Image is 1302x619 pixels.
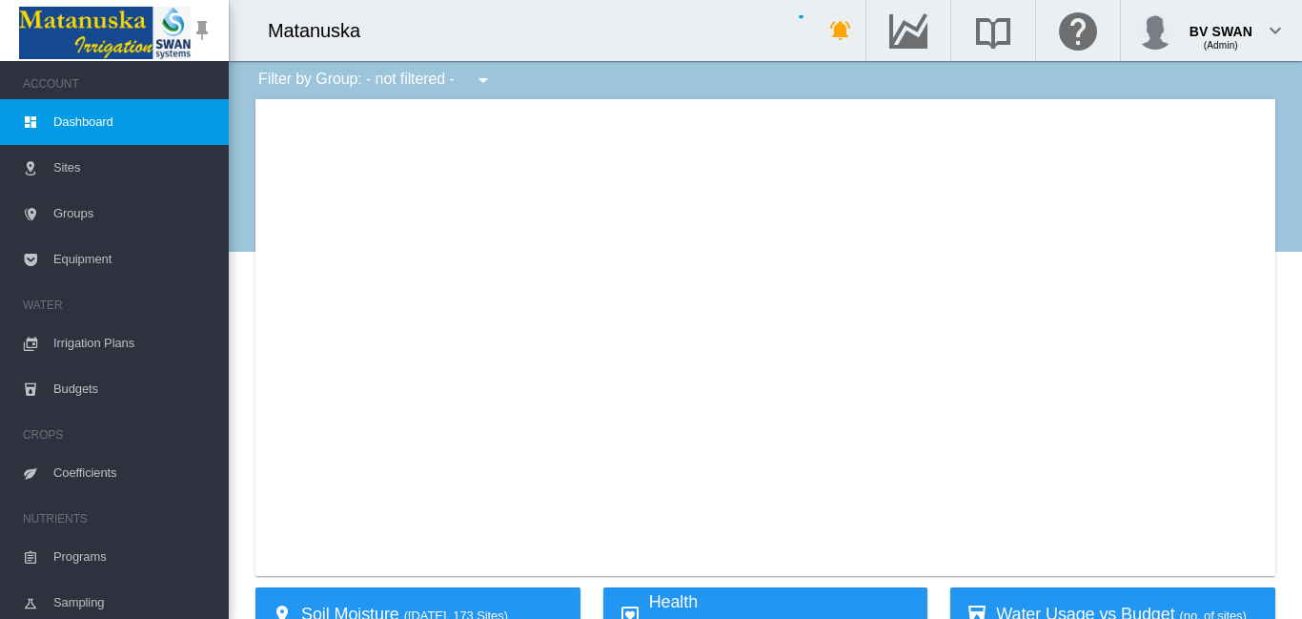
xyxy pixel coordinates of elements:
md-icon: Click here for help [1055,19,1101,42]
div: BV SWAN [1190,14,1252,33]
span: ACCOUNT [23,69,214,99]
span: WATER [23,290,214,320]
span: Groups [53,191,214,237]
span: Coefficients [53,450,214,496]
span: Programs [53,534,214,580]
span: Dashboard [53,99,214,145]
span: CROPS [23,420,214,450]
md-icon: Search the knowledge base [970,19,1016,42]
md-icon: icon-bell-ring [829,19,852,42]
md-icon: icon-chevron-down [1264,19,1287,42]
span: (Admin) [1204,40,1238,51]
span: NUTRIENTS [23,504,214,534]
md-icon: icon-pin [191,19,214,42]
button: icon-menu-down [464,61,502,99]
img: Matanuska_LOGO.png [19,7,191,59]
div: Matanuska [268,17,377,44]
div: Filter by Group: - not filtered - [244,61,508,99]
img: profile.jpg [1136,11,1174,50]
span: Equipment [53,237,214,282]
button: icon-bell-ring [822,11,860,50]
span: Budgets [53,366,214,412]
span: Irrigation Plans [53,320,214,366]
md-icon: icon-menu-down [472,69,495,92]
md-icon: Go to the Data Hub [885,19,931,42]
span: Sites [53,145,214,191]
